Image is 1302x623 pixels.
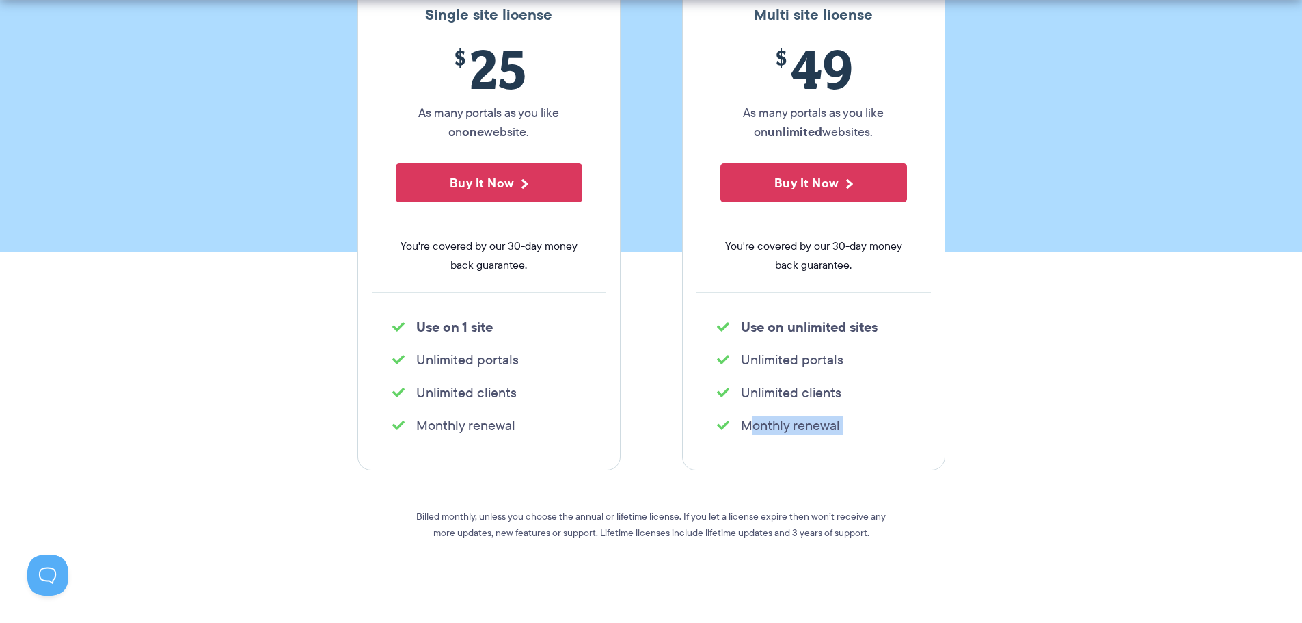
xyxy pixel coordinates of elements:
iframe: Toggle Customer Support [27,555,68,596]
strong: Use on unlimited sites [741,317,878,337]
span: You're covered by our 30-day money back guarantee. [720,237,907,275]
strong: unlimited [768,122,822,141]
strong: one [462,122,484,141]
li: Unlimited portals [392,350,586,369]
li: Monthly renewal [717,416,910,435]
strong: Use on 1 site [416,317,493,337]
p: As many portals as you like on website. [396,103,582,142]
p: As many portals as you like on websites. [720,103,907,142]
li: Unlimited portals [717,350,910,369]
li: Unlimited clients [392,383,586,402]
button: Buy It Now [720,163,907,202]
li: Unlimited clients [717,383,910,402]
span: You're covered by our 30-day money back guarantee. [396,237,582,275]
button: Buy It Now [396,163,582,202]
h3: Single site license [372,6,606,24]
p: Billed monthly, unless you choose the annual or lifetime license. If you let a license expire the... [405,508,897,541]
span: 25 [396,38,582,100]
li: Monthly renewal [392,416,586,435]
span: 49 [720,38,907,100]
h3: Multi site license [696,6,931,24]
